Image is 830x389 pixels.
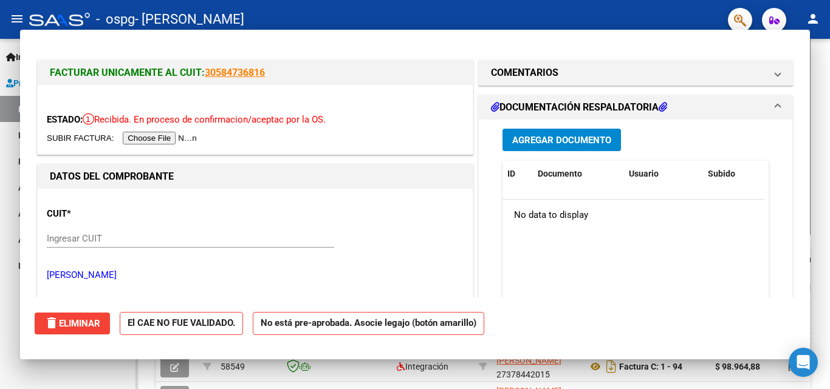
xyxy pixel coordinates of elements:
div: DOCUMENTACIÓN RESPALDATORIA [479,120,792,371]
div: Open Intercom Messenger [789,348,818,377]
mat-expansion-panel-header: DOCUMENTACIÓN RESPALDATORIA [479,95,792,120]
span: FACTURAR UNICAMENTE AL CUIT: [50,67,205,78]
span: - ospg [96,6,135,33]
mat-icon: menu [10,12,24,26]
strong: El CAE NO FUE VALIDADO. [120,312,243,336]
mat-icon: person [806,12,820,26]
datatable-header-cell: Usuario [624,161,703,187]
a: 30584736816 [205,67,265,78]
span: Inicio [6,50,37,64]
span: Agregar Documento [512,135,611,146]
strong: DATOS DEL COMPROBANTE [50,171,174,182]
i: Descargar documento [603,357,619,376]
div: No data to display [502,200,764,230]
span: Integración [397,362,448,371]
span: 58549 [221,362,245,371]
span: Subido [708,169,735,178]
strong: Factura C: 1 - 94 [619,362,682,371]
datatable-header-cell: Subido [703,161,764,187]
span: ID [507,169,515,178]
strong: $ 98.964,88 [715,362,760,371]
span: Recibida. En proceso de confirmacion/aceptac por la OS. [83,114,326,125]
span: Documento [538,169,582,178]
button: Eliminar [35,313,110,334]
p: [PERSON_NAME] [47,268,464,282]
h1: COMENTARIOS [491,66,558,80]
datatable-header-cell: ID [502,161,533,187]
span: Usuario [629,169,659,178]
mat-icon: delete [44,316,59,330]
span: Eliminar [44,318,100,329]
span: [DATE] [788,362,813,371]
span: ESTADO: [47,114,83,125]
span: [PERSON_NAME] [496,356,561,365]
p: CUIT [47,207,172,221]
button: Agregar Documento [502,129,621,151]
strong: No está pre-aprobada. Asocie legajo (botón amarillo) [253,312,484,336]
h1: DOCUMENTACIÓN RESPALDATORIA [491,100,667,115]
span: - [PERSON_NAME] [135,6,244,33]
div: 27378442015 [496,354,578,379]
datatable-header-cell: Documento [533,161,624,187]
span: Prestadores / Proveedores [6,76,117,90]
mat-expansion-panel-header: COMENTARIOS [479,61,792,85]
datatable-header-cell: Acción [764,161,825,187]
